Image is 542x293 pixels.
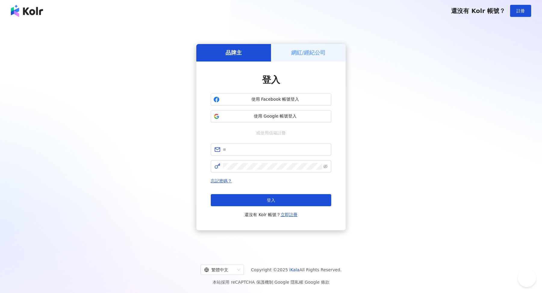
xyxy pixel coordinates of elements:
span: 還沒有 Kolr 帳號？ [245,211,297,218]
a: 忘記密碼？ [211,178,232,183]
h5: 網紅/經紀公司 [291,49,326,56]
button: 註冊 [510,5,531,17]
button: 使用 Facebook 帳號登入 [211,93,331,106]
span: | [303,280,305,285]
span: 本站採用 reCAPTCHA 保護機制 [213,279,329,286]
span: 登入 [262,74,280,85]
span: Copyright © 2025 All Rights Reserved. [251,266,342,273]
div: 繁體中文 [204,265,235,275]
a: 立即註冊 [281,212,297,217]
span: | [273,280,275,285]
button: 登入 [211,194,331,206]
span: 使用 Google 帳號登入 [222,113,329,119]
img: logo [11,5,43,17]
a: iKala [289,267,300,272]
h5: 品牌主 [226,49,242,56]
button: 使用 Google 帳號登入 [211,110,331,122]
a: Google 隱私權 [274,280,303,285]
span: 註冊 [516,8,525,13]
span: 或使用信箱註冊 [252,130,290,136]
span: 使用 Facebook 帳號登入 [222,96,329,102]
span: 還沒有 Kolr 帳號？ [451,7,505,14]
span: eye-invisible [323,164,328,169]
iframe: Help Scout Beacon - Open [518,269,536,287]
a: Google 條款 [305,280,329,285]
span: 登入 [267,198,275,203]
